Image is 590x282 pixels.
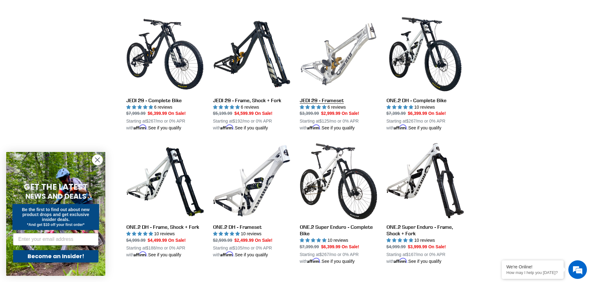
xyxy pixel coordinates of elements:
[27,223,84,227] span: *And get $10 off your first order*
[92,154,103,165] button: Close dialog
[13,250,98,262] button: Become an Insider!
[13,233,98,245] input: Enter your email address
[25,191,86,201] span: NEWS AND DEALS
[506,270,559,275] p: How may I help you today?
[22,207,90,222] span: Be the first to find out about new product drops and get exclusive insider deals.
[506,264,559,269] div: We're Online!
[24,181,88,193] span: GET THE LATEST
